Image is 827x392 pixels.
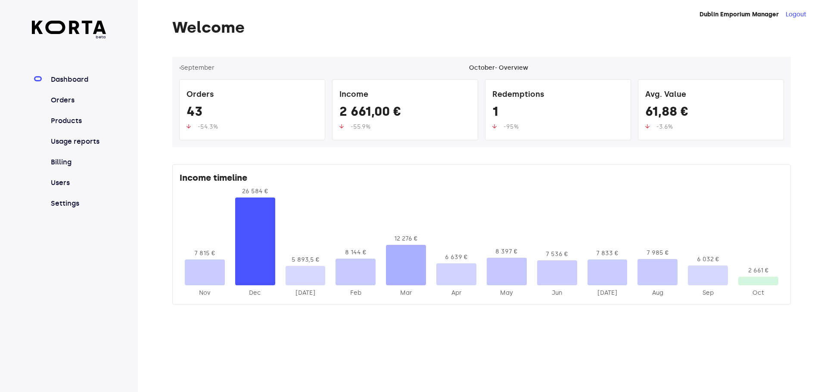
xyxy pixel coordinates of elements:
div: 2025-Jan [286,289,326,297]
div: 2025-Feb [336,289,376,297]
a: Settings [49,198,106,209]
a: beta [32,21,106,40]
div: October - Overview [469,64,528,72]
div: 1 [492,104,624,123]
div: Redemptions [492,86,624,104]
a: Products [49,116,106,126]
div: 2024-Nov [185,289,225,297]
div: 2025-Aug [637,289,678,297]
span: beta [32,34,106,40]
button: ‹September [179,64,215,72]
img: up [339,124,344,129]
div: 6 639 € [436,253,476,262]
div: Income [339,86,471,104]
span: -95% [504,123,519,130]
div: 2025-Mar [386,289,426,297]
div: Avg. Value [645,86,777,104]
div: 7 536 € [537,250,577,259]
span: -3.6% [656,123,673,130]
strong: Dublin Emporium Manager [700,11,779,18]
div: 2 661,00 € [339,104,471,123]
span: -54.3% [198,123,218,130]
a: Dashboard [49,74,106,85]
div: 61,88 € [645,104,777,123]
div: 2025-May [487,289,527,297]
div: 5 893,5 € [286,256,326,264]
div: 43 [187,104,318,123]
div: Income timeline [180,172,783,187]
div: 8 144 € [336,248,376,257]
div: 2025-Jun [537,289,577,297]
img: up [645,124,650,129]
h1: Welcome [172,19,791,36]
div: 2 661 € [738,266,778,275]
img: Korta [32,21,106,34]
span: -55.9% [351,123,370,130]
img: up [187,124,191,129]
a: Orders [49,95,106,105]
div: 6 032 € [688,255,728,264]
div: 2025-Oct [738,289,778,297]
div: 7 815 € [185,249,225,258]
img: up [492,124,497,129]
a: Users [49,178,106,188]
div: 12 276 € [386,235,426,243]
div: 7 985 € [637,249,678,257]
div: 8 397 € [487,247,527,256]
div: 2025-Jul [588,289,628,297]
button: Logout [786,10,806,19]
div: 7 833 € [588,249,628,258]
a: Usage reports [49,136,106,147]
div: 26 584 € [235,187,275,196]
a: Billing [49,157,106,167]
div: 2025-Apr [436,289,476,297]
div: 2024-Dec [235,289,275,297]
div: 2025-Sep [688,289,728,297]
div: Orders [187,86,318,104]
